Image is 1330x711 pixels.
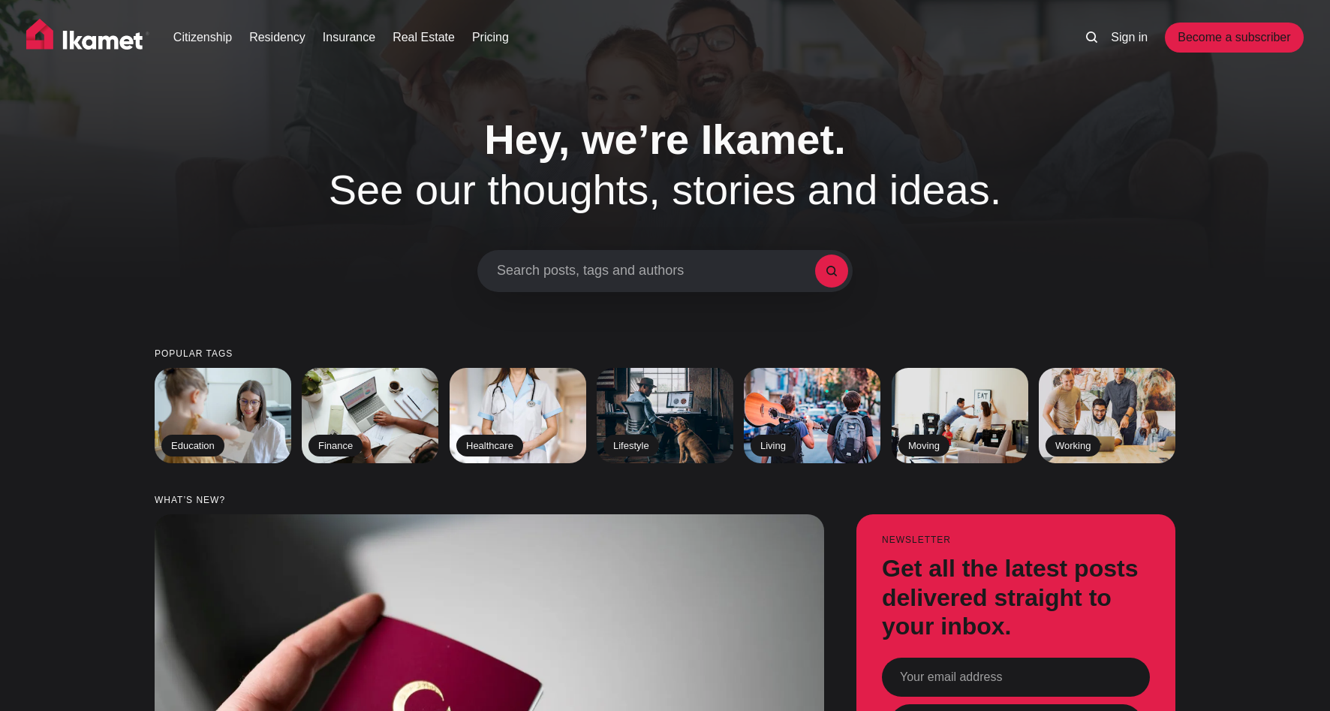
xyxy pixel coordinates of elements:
[751,435,796,457] h2: Living
[472,29,509,47] a: Pricing
[155,349,1175,359] small: Popular tags
[882,658,1150,697] input: Your email address
[892,368,1028,463] a: Moving
[456,435,523,457] h2: Healthcare
[497,263,815,279] span: Search posts, tags and authors
[282,114,1048,215] h1: See our thoughts, stories and ideas.
[597,368,733,463] a: Lifestyle
[249,29,305,47] a: Residency
[1165,23,1303,53] a: Become a subscriber
[161,435,224,457] h2: Education
[882,535,1150,545] small: Newsletter
[1039,368,1175,463] a: Working
[302,368,438,463] a: Finance
[744,368,880,463] a: Living
[1046,435,1100,457] h2: Working
[26,19,149,56] img: Ikamet home
[323,29,375,47] a: Insurance
[898,435,949,457] h2: Moving
[173,29,232,47] a: Citizenship
[1111,29,1148,47] a: Sign in
[155,496,1175,505] small: What’s new?
[450,368,586,463] a: Healthcare
[308,435,363,457] h2: Finance
[603,435,659,457] h2: Lifestyle
[882,555,1150,641] h3: Get all the latest posts delivered straight to your inbox.
[484,116,845,163] span: Hey, we’re Ikamet.
[155,368,291,463] a: Education
[393,29,455,47] a: Real Estate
